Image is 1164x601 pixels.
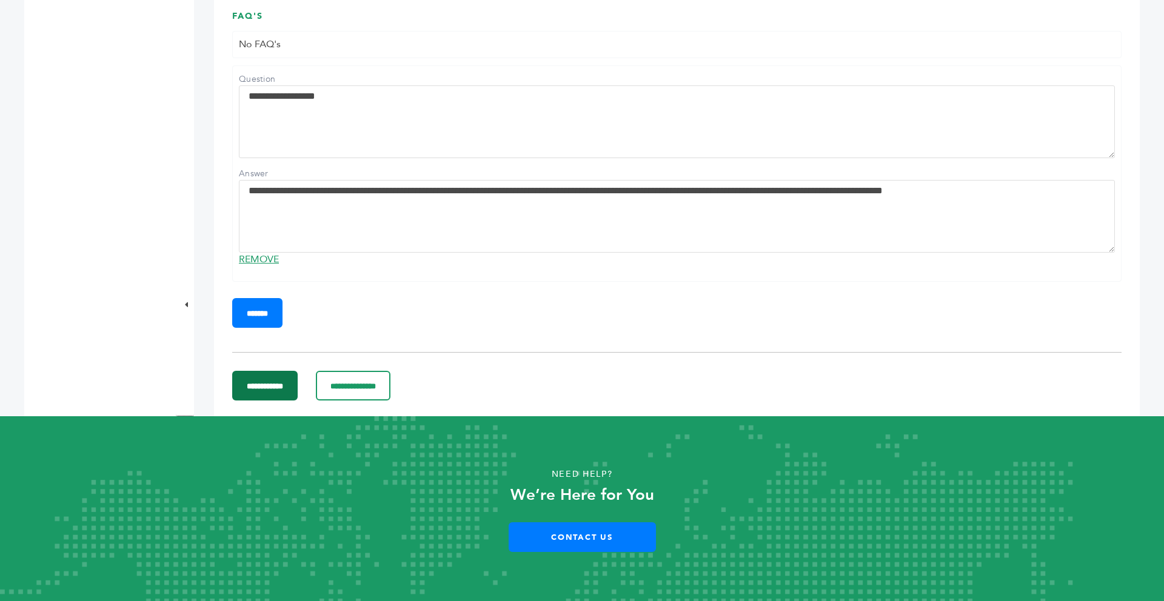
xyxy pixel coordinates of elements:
h3: FAQ's [232,10,1122,32]
a: REMOVE [239,253,279,266]
span: No FAQ's [239,38,281,51]
p: Need Help? [58,465,1106,483]
a: Contact Us [509,522,656,552]
label: Answer [239,168,324,180]
label: Question [239,73,324,85]
strong: We’re Here for You [510,484,654,506]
